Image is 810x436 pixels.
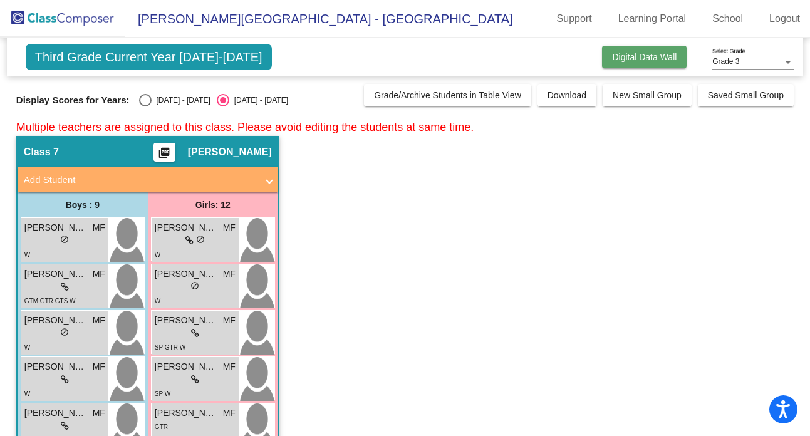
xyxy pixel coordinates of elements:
span: do_not_disturb_alt [190,281,199,290]
span: MF [223,360,236,373]
a: School [702,9,753,29]
span: Saved Small Group [708,90,784,100]
span: Class 7 [24,146,59,158]
button: Digital Data Wall [602,46,687,68]
span: MF [93,314,105,327]
span: [PERSON_NAME] [155,221,217,234]
span: [PERSON_NAME] [155,314,217,327]
div: Boys : 9 [18,192,148,217]
span: Multiple teachers are assigned to this class. Please avoid editing the students at same time. [16,121,474,133]
span: [PERSON_NAME] [155,360,217,373]
span: MF [223,267,236,281]
mat-icon: picture_as_pdf [157,147,172,164]
button: Download [537,84,596,106]
span: W [24,390,30,397]
span: [PERSON_NAME] [24,360,87,373]
span: MF [93,407,105,420]
span: do_not_disturb_alt [196,235,205,244]
button: Print Students Details [153,143,175,162]
span: [PERSON_NAME] [24,314,87,327]
span: MF [223,407,236,420]
div: [DATE] - [DATE] [152,95,210,106]
button: New Small Group [603,84,692,106]
button: Saved Small Group [698,84,794,106]
span: W [24,251,30,258]
span: SP GTR W [155,344,185,351]
a: Learning Portal [608,9,697,29]
mat-radio-group: Select an option [139,94,288,106]
span: do_not_disturb_alt [60,235,69,244]
div: Girls: 12 [148,192,278,217]
a: Support [547,9,602,29]
span: GTR [155,423,168,430]
span: MF [223,314,236,327]
span: Display Scores for Years: [16,95,130,106]
span: GTM GTR GTS W [24,298,76,304]
button: Grade/Archive Students in Table View [364,84,531,106]
span: Third Grade Current Year [DATE]-[DATE] [26,44,272,70]
span: W [24,344,30,351]
span: MF [93,360,105,373]
span: Digital Data Wall [612,52,677,62]
span: [PERSON_NAME] [24,221,87,234]
mat-panel-title: Add Student [24,173,257,187]
span: MF [93,267,105,281]
a: Logout [759,9,810,29]
div: [DATE] - [DATE] [229,95,288,106]
span: W [155,298,160,304]
mat-expansion-panel-header: Add Student [18,167,278,192]
span: Grade/Archive Students in Table View [374,90,521,100]
span: [PERSON_NAME] [188,146,272,158]
span: [PERSON_NAME] [24,407,87,420]
span: MF [93,221,105,234]
span: [PERSON_NAME][GEOGRAPHIC_DATA] - [GEOGRAPHIC_DATA] [125,9,513,29]
span: do_not_disturb_alt [60,328,69,336]
span: Download [548,90,586,100]
span: SP W [155,390,170,397]
span: [PERSON_NAME] [155,407,217,420]
span: [PERSON_NAME] [24,267,87,281]
span: [PERSON_NAME][DEMOGRAPHIC_DATA] [155,267,217,281]
span: Grade 3 [712,57,739,66]
span: MF [223,221,236,234]
span: New Small Group [613,90,682,100]
span: W [155,251,160,258]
